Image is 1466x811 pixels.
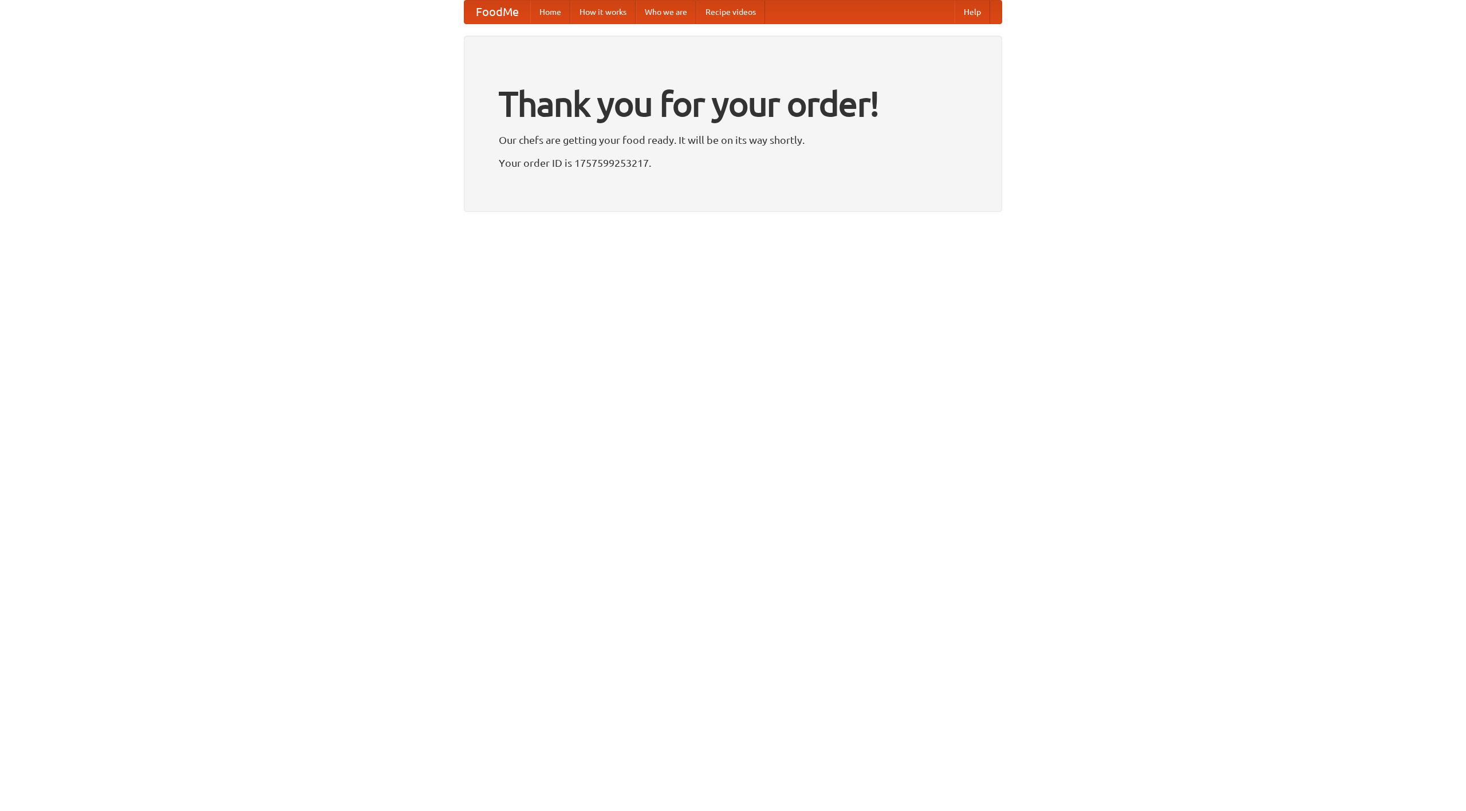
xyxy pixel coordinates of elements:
a: FoodMe [464,1,530,23]
p: Your order ID is 1757599253217. [499,154,967,171]
a: Who we are [636,1,696,23]
a: Home [530,1,570,23]
a: How it works [570,1,636,23]
a: Help [955,1,990,23]
a: Recipe videos [696,1,765,23]
h1: Thank you for your order! [499,76,967,131]
p: Our chefs are getting your food ready. It will be on its way shortly. [499,131,967,148]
